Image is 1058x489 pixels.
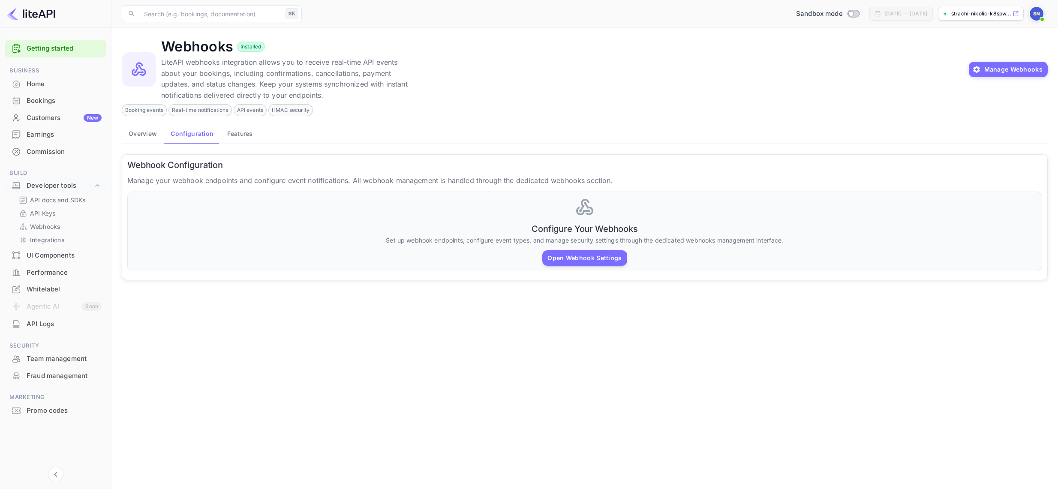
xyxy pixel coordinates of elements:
span: API events [234,106,267,114]
div: Developer tools [5,178,106,193]
a: Commission [5,144,106,159]
div: Performance [5,264,106,281]
p: Manage your webhook endpoints and configure event notifications. All webhook management is handle... [127,175,1042,186]
div: Webhooks [15,220,102,233]
p: Set up webhook endpoints, configure event types, and manage security settings through the dedicat... [133,236,1037,245]
div: Bookings [27,96,102,106]
p: Webhooks [30,222,60,231]
button: Features [220,123,259,144]
h4: Webhooks [161,38,233,55]
button: Open Webhook Settings [542,250,627,266]
a: API Keys [19,209,99,218]
div: Getting started [5,40,106,57]
a: Integrations [19,235,99,244]
p: API docs and SDKs [30,195,86,204]
input: Search (e.g. bookings, documentation) [139,5,282,22]
div: Commission [27,147,102,157]
div: Whitelabel [5,281,106,298]
div: [DATE] — [DATE] [884,10,927,18]
a: API docs and SDKs [19,195,99,204]
div: API Keys [15,207,102,219]
div: Home [5,76,106,93]
span: Sandbox mode [796,9,843,19]
h6: Webhook Configuration [127,160,1042,170]
div: New [84,114,102,122]
div: UI Components [27,251,102,261]
span: Real-time notifications [169,106,231,114]
a: Whitelabel [5,281,106,297]
div: Developer tools [27,181,93,191]
span: Installed [237,43,264,51]
span: Build [5,168,106,178]
a: Getting started [27,44,102,54]
div: ⌘K [286,8,298,19]
span: Booking events [122,106,166,114]
div: Switch to Production mode [793,9,863,19]
div: Promo codes [5,402,106,419]
div: Bookings [5,93,106,109]
img: LiteAPI logo [7,7,55,21]
a: Earnings [5,126,106,142]
button: Configuration [164,123,220,144]
div: UI Components [5,247,106,264]
div: Promo codes [27,406,102,416]
a: Performance [5,264,106,280]
a: Home [5,76,106,92]
button: Overview [122,123,164,144]
div: API Logs [5,316,106,333]
span: HMAC security [269,106,313,114]
div: Fraud management [27,371,102,381]
div: Earnings [5,126,106,143]
a: Promo codes [5,402,106,418]
a: Fraud management [5,368,106,384]
div: API docs and SDKs [15,194,102,206]
a: CustomersNew [5,110,106,126]
p: API Keys [30,209,55,218]
div: Integrations [15,234,102,246]
a: API Logs [5,316,106,332]
div: Earnings [27,130,102,140]
button: Manage Webhooks [969,62,1048,77]
p: strachi-nikolic-k8spw.... [951,10,1011,18]
div: Performance [27,268,102,278]
img: strachi nikolic [1030,7,1043,21]
p: Integrations [30,235,64,244]
a: UI Components [5,247,106,263]
p: LiteAPI webhooks integration allows you to receive real-time API events about your bookings, incl... [161,57,418,101]
div: Commission [5,144,106,160]
div: Team management [27,354,102,364]
span: Marketing [5,393,106,402]
div: Customers [27,113,102,123]
span: Business [5,66,106,75]
h6: Configure Your Webhooks [133,224,1037,234]
a: Team management [5,351,106,366]
div: Home [27,79,102,89]
div: Whitelabel [27,285,102,294]
span: Security [5,341,106,351]
div: Team management [5,351,106,367]
a: Bookings [5,93,106,108]
div: API Logs [27,319,102,329]
a: Webhooks [19,222,99,231]
button: Collapse navigation [48,467,63,482]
